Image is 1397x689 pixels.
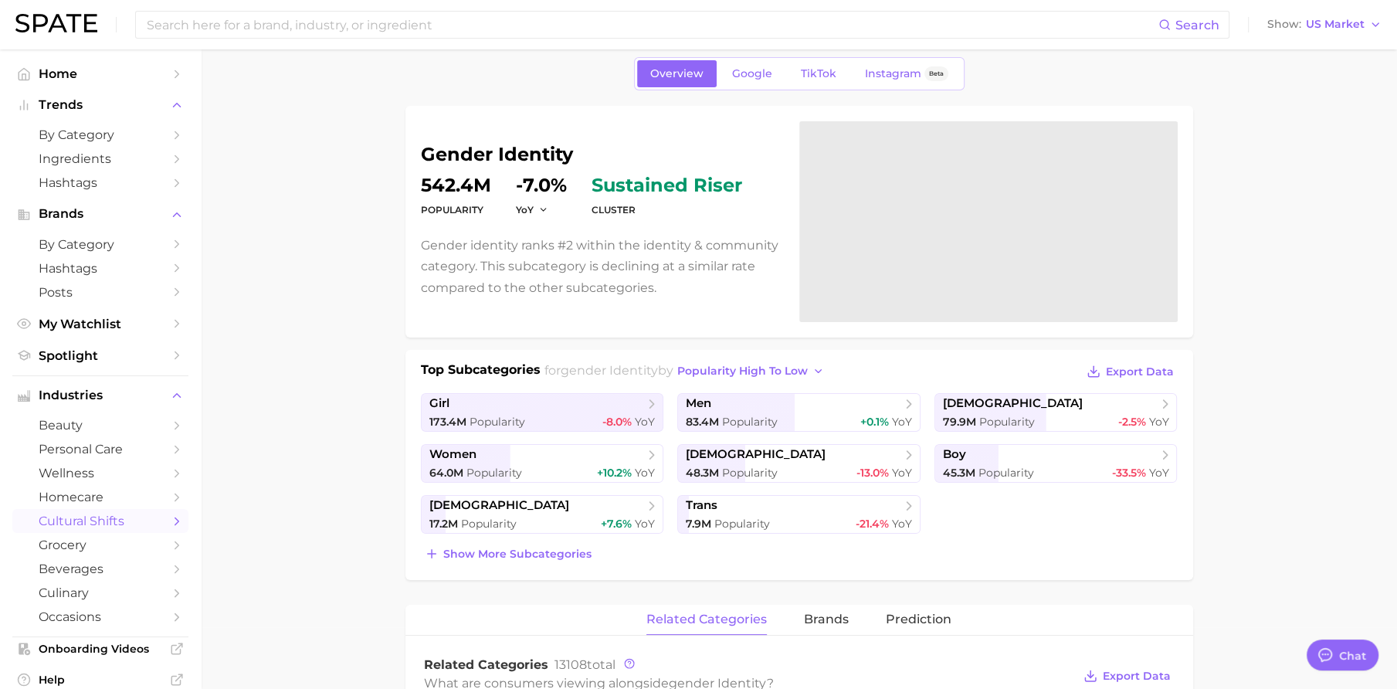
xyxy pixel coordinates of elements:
button: Brands [12,202,188,226]
a: homecare [12,485,188,509]
span: Instagram [865,67,921,80]
span: by Category [39,127,162,142]
span: girl [429,396,449,411]
span: -13.0% [856,466,889,480]
a: wellness [12,461,188,485]
dd: 542.4m [421,176,491,195]
h1: gender identity [421,145,781,164]
span: trans [686,498,717,513]
h1: Top Subcategories [421,361,541,384]
span: Google [732,67,772,80]
span: wellness [39,466,162,480]
span: 17.2m [429,517,458,531]
a: Google [719,60,785,87]
span: sustained riser [592,176,742,195]
a: [DEMOGRAPHIC_DATA]79.9m Popularity-2.5% YoY [934,393,1178,432]
span: +10.2% [597,466,632,480]
span: Ingredients [39,151,162,166]
a: grocery [12,533,188,557]
span: Onboarding Videos [39,642,162,656]
span: 48.3m [686,466,719,480]
span: Industries [39,389,162,402]
span: 173.4m [429,415,466,429]
dd: -7.0% [516,176,567,195]
span: Spotlight [39,348,162,363]
span: Search [1175,18,1219,32]
a: cultural shifts [12,509,188,533]
a: Spotlight [12,344,188,368]
span: personal care [39,442,162,457]
span: beverages [39,562,162,576]
a: women64.0m Popularity+10.2% YoY [421,444,664,483]
span: grocery [39,538,162,552]
a: occasions [12,605,188,629]
span: My Watchlist [39,317,162,331]
span: Help [39,673,162,687]
a: men83.4m Popularity+0.1% YoY [677,393,921,432]
a: Posts [12,280,188,304]
span: Popularity [722,415,778,429]
span: Popularity [714,517,770,531]
span: +0.1% [860,415,889,429]
a: InstagramBeta [852,60,961,87]
button: Export Data [1080,665,1174,687]
span: Hashtags [39,261,162,276]
img: SPATE [15,14,97,32]
span: Trends [39,98,162,112]
span: YoY [892,517,912,531]
span: -2.5% [1117,415,1145,429]
span: 45.3m [943,466,975,480]
span: Export Data [1106,365,1174,378]
span: TikTok [801,67,836,80]
span: culinary [39,585,162,600]
span: Export Data [1103,670,1171,683]
span: by Category [39,237,162,252]
a: Home [12,62,188,86]
span: Show [1267,20,1301,29]
dt: cluster [592,201,742,219]
a: beverages [12,557,188,581]
span: Brands [39,207,162,221]
span: Popularity [461,517,517,531]
button: YoY [516,203,549,216]
span: Related Categories [424,657,548,672]
span: US Market [1306,20,1365,29]
a: by Category [12,123,188,147]
a: beauty [12,413,188,437]
a: girl173.4m Popularity-8.0% YoY [421,393,664,432]
span: Popularity [466,466,522,480]
a: Hashtags [12,256,188,280]
span: -33.5% [1111,466,1145,480]
span: total [554,657,615,672]
span: YoY [1148,466,1168,480]
span: men [686,396,711,411]
a: Hashtags [12,171,188,195]
span: gender identity [561,363,658,378]
dt: Popularity [421,201,491,219]
span: YoY [635,466,655,480]
span: women [429,447,476,462]
span: Show more subcategories [443,548,592,561]
span: 79.9m [943,415,976,429]
span: Prediction [886,613,951,626]
p: Gender identity ranks #2 within the identity & community category. This subcategory is declining ... [421,235,781,298]
span: 64.0m [429,466,463,480]
span: 83.4m [686,415,719,429]
a: [DEMOGRAPHIC_DATA]48.3m Popularity-13.0% YoY [677,444,921,483]
button: ShowUS Market [1263,15,1385,35]
span: YoY [892,466,912,480]
a: [DEMOGRAPHIC_DATA]17.2m Popularity+7.6% YoY [421,495,664,534]
span: 13108 [554,657,587,672]
span: Overview [650,67,704,80]
span: popularity high to low [677,365,808,378]
span: -8.0% [602,415,632,429]
span: Hashtags [39,175,162,190]
span: cultural shifts [39,514,162,528]
button: Industries [12,384,188,407]
span: boy [943,447,966,462]
a: by Category [12,232,188,256]
button: Export Data [1083,361,1177,382]
button: Trends [12,93,188,117]
span: [DEMOGRAPHIC_DATA] [429,498,569,513]
span: Beta [929,67,944,80]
